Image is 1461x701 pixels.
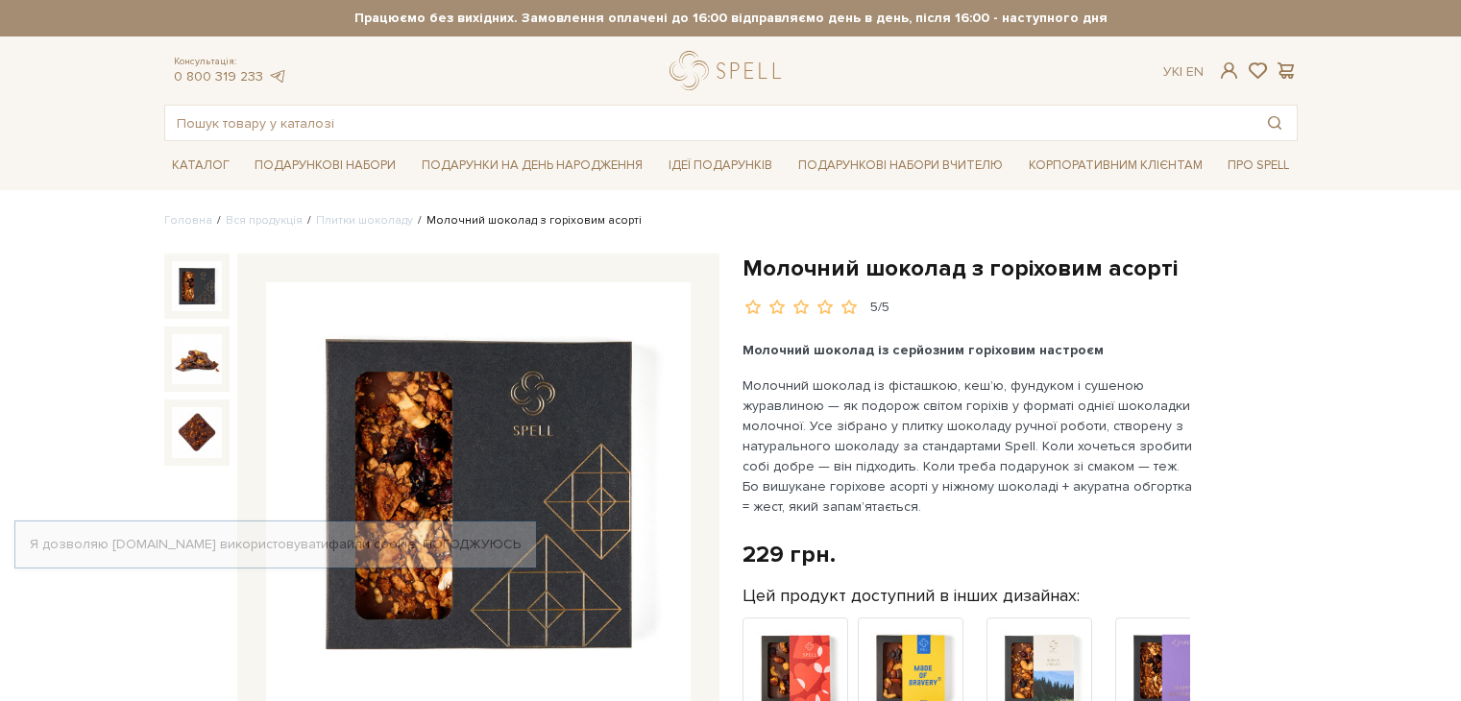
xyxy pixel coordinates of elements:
[268,68,287,85] a: telegram
[174,68,263,85] a: 0 800 319 233
[1163,63,1204,81] div: Ук
[15,536,536,553] div: Я дозволяю [DOMAIN_NAME] використовувати
[870,299,889,317] div: 5/5
[164,151,237,181] a: Каталог
[174,56,287,68] span: Консультація:
[316,213,413,228] a: Плитки шоколаду
[247,151,403,181] a: Подарункові набори
[414,151,650,181] a: Подарунки на День народження
[743,585,1080,607] label: Цей продукт доступний в інших дизайнах:
[743,540,836,569] div: 229 грн.
[791,149,1011,181] a: Подарункові набори Вчителю
[1220,151,1297,181] a: Про Spell
[423,536,521,553] a: Погоджуюсь
[226,213,303,228] a: Вся продукція
[164,10,1298,27] strong: Працюємо без вихідних. Замовлення оплачені до 16:00 відправляємо день в день, після 16:00 - насту...
[1186,63,1204,80] a: En
[743,342,1104,358] b: Молочний шоколад із серйозним горіховим настроєм
[670,51,790,90] a: logo
[172,407,222,457] img: Молочний шоколад з горіховим асорті
[661,151,780,181] a: Ідеї подарунків
[413,212,642,230] li: Молочний шоколад з горіховим асорті
[1253,106,1297,140] button: Пошук товару у каталозі
[1021,151,1210,181] a: Корпоративним клієнтам
[172,334,222,384] img: Молочний шоколад з горіховим асорті
[164,213,212,228] a: Головна
[165,106,1253,140] input: Пошук товару у каталозі
[329,536,416,552] a: файли cookie
[1180,63,1182,80] span: |
[743,254,1298,283] h1: Молочний шоколад з горіховим асорті
[172,261,222,311] img: Молочний шоколад з горіховим асорті
[743,375,1193,517] p: Молочний шоколад із фісташкою, кеш’ю, фундуком і сушеною журавлиною — як подорож світом горіхів у...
